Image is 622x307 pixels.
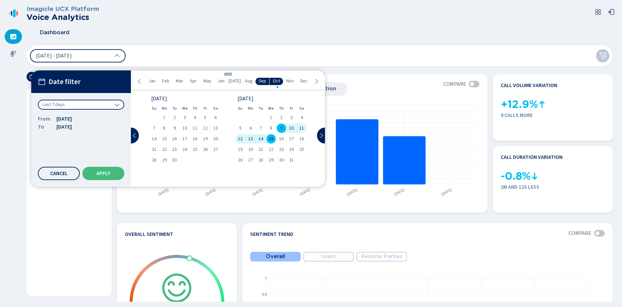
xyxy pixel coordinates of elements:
div: Thu Oct 09 2025 [276,124,286,133]
span: 16 [279,137,284,141]
svg: funnel-disabled [599,52,607,60]
span: 24 [289,147,294,152]
div: Sun Oct 05 2025 [235,124,246,133]
div: Fri Oct 31 2025 [286,155,297,165]
span: 10 [182,126,187,131]
span: Feb [162,78,169,84]
span: 29 [269,158,273,162]
span: 28 [259,158,263,162]
span: 4 [301,115,303,120]
span: 23 [172,147,177,152]
div: Mon Oct 20 2025 [246,145,256,154]
div: Sun Sep 14 2025 [149,134,159,144]
span: Dashboard [40,30,69,36]
div: Tue Sep 16 2025 [169,134,180,144]
abbr: Sunday [152,106,156,111]
abbr: Friday [290,106,293,111]
div: Tue Oct 07 2025 [256,124,266,133]
div: Sat Sep 27 2025 [210,145,221,154]
div: Mon Sep 08 2025 [159,124,169,133]
span: 25 [299,147,304,152]
div: Thu Oct 30 2025 [276,155,286,165]
span: 9 [280,126,282,131]
span: 22 [269,147,273,152]
span: Mar [176,78,183,84]
span: Cancel [50,171,68,176]
span: 29 [162,158,167,162]
span: 15 [162,137,167,141]
div: Fri Sep 05 2025 [200,113,210,122]
span: 2 [173,115,176,120]
button: [DATE] - [DATE] [30,49,126,62]
span: 4 [194,115,196,120]
span: 17 [182,137,187,141]
div: [DATE] [151,96,218,101]
span: 1 [163,115,165,120]
abbr: Thursday [279,106,284,111]
span: Apr [190,78,197,84]
div: Sat Oct 25 2025 [297,145,307,154]
svg: chevron-left [132,133,137,138]
button: Clear filters [596,49,609,62]
div: Tue Oct 21 2025 [256,145,266,154]
span: Aug [245,78,253,84]
span: 9 [173,126,176,131]
span: 7 [259,126,262,131]
div: Thu Sep 11 2025 [190,124,200,133]
div: Sat Sep 06 2025 [210,113,221,122]
span: 26 [203,147,208,152]
abbr: Wednesday [182,106,188,111]
abbr: Saturday [213,106,218,111]
span: Sep [259,78,266,84]
span: Oct [273,78,280,84]
div: Fri Oct 24 2025 [286,145,297,154]
div: Sun Sep 07 2025 [149,124,159,133]
div: Wed Sep 17 2025 [180,134,190,144]
span: Jun [218,78,225,84]
div: Mon Sep 29 2025 [159,155,169,165]
span: Apply [96,171,110,176]
abbr: Wednesday [268,106,274,111]
span: 16 [172,137,177,141]
div: Thu Oct 23 2025 [276,145,286,154]
div: Thu Oct 16 2025 [276,134,286,144]
span: 3 [290,115,293,120]
span: 6 [214,115,217,120]
div: Sun Oct 12 2025 [235,134,246,144]
div: Mon Oct 06 2025 [246,124,256,133]
span: 30 [279,158,284,162]
span: 18 [299,137,304,141]
span: 2 [280,115,282,120]
svg: chevron-right [314,79,319,84]
span: 18 [193,137,197,141]
span: 21 [152,147,156,152]
span: 14 [259,137,263,141]
div: Tue Sep 30 2025 [169,155,180,165]
span: 30 [172,158,177,162]
h2: Voice Analytics [27,13,99,22]
svg: chevron-down [114,102,120,107]
span: Jan [149,78,155,84]
span: 25 [193,147,197,152]
div: Sun Oct 19 2025 [235,145,246,154]
div: Wed Oct 22 2025 [266,145,276,154]
span: 6 [250,126,252,131]
div: Thu Sep 04 2025 [190,113,200,122]
span: May [203,78,211,84]
div: Sat Oct 04 2025 [297,113,307,122]
span: 10 [289,126,294,131]
span: 7 [153,126,155,131]
div: Sat Sep 13 2025 [210,124,221,133]
span: 14 [152,137,156,141]
span: To [38,123,51,131]
span: 1 [270,115,272,120]
div: Mon Oct 13 2025 [246,134,256,144]
div: Fri Oct 10 2025 [286,124,297,133]
svg: chevron-left [137,79,142,84]
span: 24 [182,147,187,152]
h3: Imagicle UCX Platform [27,5,99,13]
div: Sun Sep 21 2025 [149,145,159,154]
div: Thu Sep 18 2025 [190,134,200,144]
div: Wed Sep 10 2025 [180,124,190,133]
span: [DATE] [56,115,72,123]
